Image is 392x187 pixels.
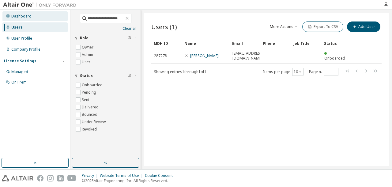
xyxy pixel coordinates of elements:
[154,53,167,58] span: 287278
[37,175,43,181] img: facebook.svg
[11,36,32,41] div: User Profile
[57,175,64,181] img: linkedin.svg
[74,69,137,83] button: Status
[127,36,131,41] span: Clear filter
[82,178,176,183] p: © 2025 Altair Engineering, Inc. All Rights Reserved.
[293,38,319,48] div: Job Title
[74,31,137,45] button: Role
[11,25,23,30] div: Users
[82,89,97,96] label: Pending
[302,21,343,32] button: Export To CSV
[4,59,36,64] div: License Settings
[263,38,288,48] div: Phone
[324,56,345,61] span: Onboarded
[82,58,92,66] label: User
[11,14,32,19] div: Dashboard
[11,47,40,52] div: Company Profile
[82,103,100,111] label: Delivered
[47,175,54,181] img: instagram.svg
[82,126,98,133] label: Revoked
[154,38,179,48] div: MDH ID
[154,69,206,74] span: Showing entries 1 through 1 of 1
[347,21,380,32] button: Add User
[3,2,80,8] img: Altair One
[127,73,131,78] span: Clear filter
[145,173,176,178] div: Cookie Consent
[82,111,99,118] label: Bounced
[232,38,258,48] div: Email
[309,68,338,76] span: Page n.
[232,51,263,61] span: [EMAIL_ADDRESS][DOMAIN_NAME]
[80,36,89,41] span: Role
[151,22,177,31] span: Users (1)
[263,68,303,76] span: Items per page
[294,69,302,74] button: 10
[2,175,33,181] img: altair_logo.svg
[100,173,145,178] div: Website Terms of Use
[82,173,100,178] div: Privacy
[74,26,137,31] a: Clear all
[82,96,91,103] label: Sent
[82,81,104,89] label: Onboarded
[80,73,93,78] span: Status
[11,69,28,74] div: Managed
[11,80,27,85] div: On Prem
[324,38,350,48] div: Status
[184,38,227,48] div: Name
[82,44,95,51] label: Owner
[82,118,107,126] label: Under Review
[269,21,299,32] button: More Actions
[190,53,219,58] a: [PERSON_NAME]
[67,175,76,181] img: youtube.svg
[82,51,94,58] label: Admin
